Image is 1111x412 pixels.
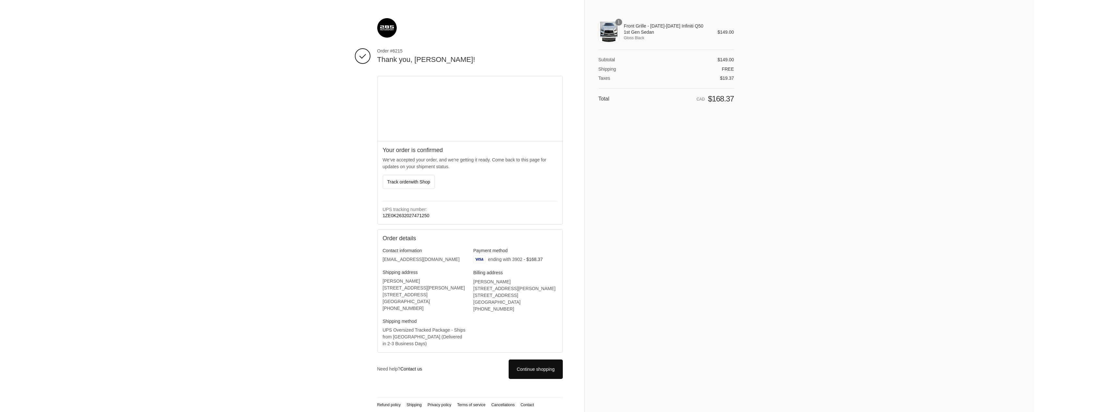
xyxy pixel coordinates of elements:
[598,96,610,101] span: Total
[624,23,708,35] span: Front Grille - [DATE]-[DATE] Infiniti Q50 1st Gen Sedan
[624,35,708,41] span: Gloss Black
[377,55,563,65] h2: Thank you, [PERSON_NAME]!
[521,403,534,407] a: Contact
[720,76,734,81] span: $19.37
[696,97,705,101] span: CAD
[428,403,451,407] a: Privacy policy
[410,179,430,184] span: with Shop
[473,248,557,253] h3: Payment method
[524,257,543,262] span: - $168.37
[598,57,637,63] th: Subtotal
[383,175,435,189] button: Track orderwith Shop
[383,269,467,275] h3: Shipping address
[383,157,557,170] p: We’ve accepted your order, and we’re getting it ready. Come back to this page for updates on your...
[718,57,734,62] span: $149.00
[473,278,557,312] address: [PERSON_NAME] [STREET_ADDRESS][PERSON_NAME] [STREET_ADDRESS] [GEOGRAPHIC_DATA] ‎[PHONE_NUMBER]
[509,359,562,379] a: Continue shopping
[457,403,485,407] a: Terms of service
[383,257,460,262] bdo: [EMAIL_ADDRESS][DOMAIN_NAME]
[383,147,557,154] h2: Your order is confirmed
[708,94,734,103] span: $168.37
[378,76,563,141] iframe: Google map displaying pin point of shipping address: St. Catharines, Ontario
[488,257,522,262] span: ending with 3902
[473,270,557,276] h3: Billing address
[383,278,467,312] address: [PERSON_NAME] [STREET_ADDRESS][PERSON_NAME] [STREET_ADDRESS] [GEOGRAPHIC_DATA] ‎[PHONE_NUMBER]
[517,367,555,372] span: Continue shopping
[377,18,397,38] img: 285 Motorsport
[615,19,622,26] span: 1
[383,235,470,242] h2: Order details
[383,327,467,347] p: UPS Oversized Tracked Package - Ships from [GEOGRAPHIC_DATA] (Delivered in 2-3 Business Days)
[383,207,427,212] strong: UPS tracking number:
[406,403,422,407] a: Shipping
[598,72,637,81] th: Taxes
[383,318,467,324] h3: Shipping method
[491,403,515,407] a: Cancellations
[387,179,430,184] span: Track order
[400,366,422,371] a: Contact us
[377,48,563,54] span: Order #6215
[383,213,429,218] a: 1ZE0K2632027471250
[377,366,422,372] p: Need help?
[598,66,616,72] span: Shipping
[722,66,734,72] span: Free
[718,29,734,35] span: $149.00
[377,403,401,407] a: Refund policy
[383,248,467,253] h3: Contact information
